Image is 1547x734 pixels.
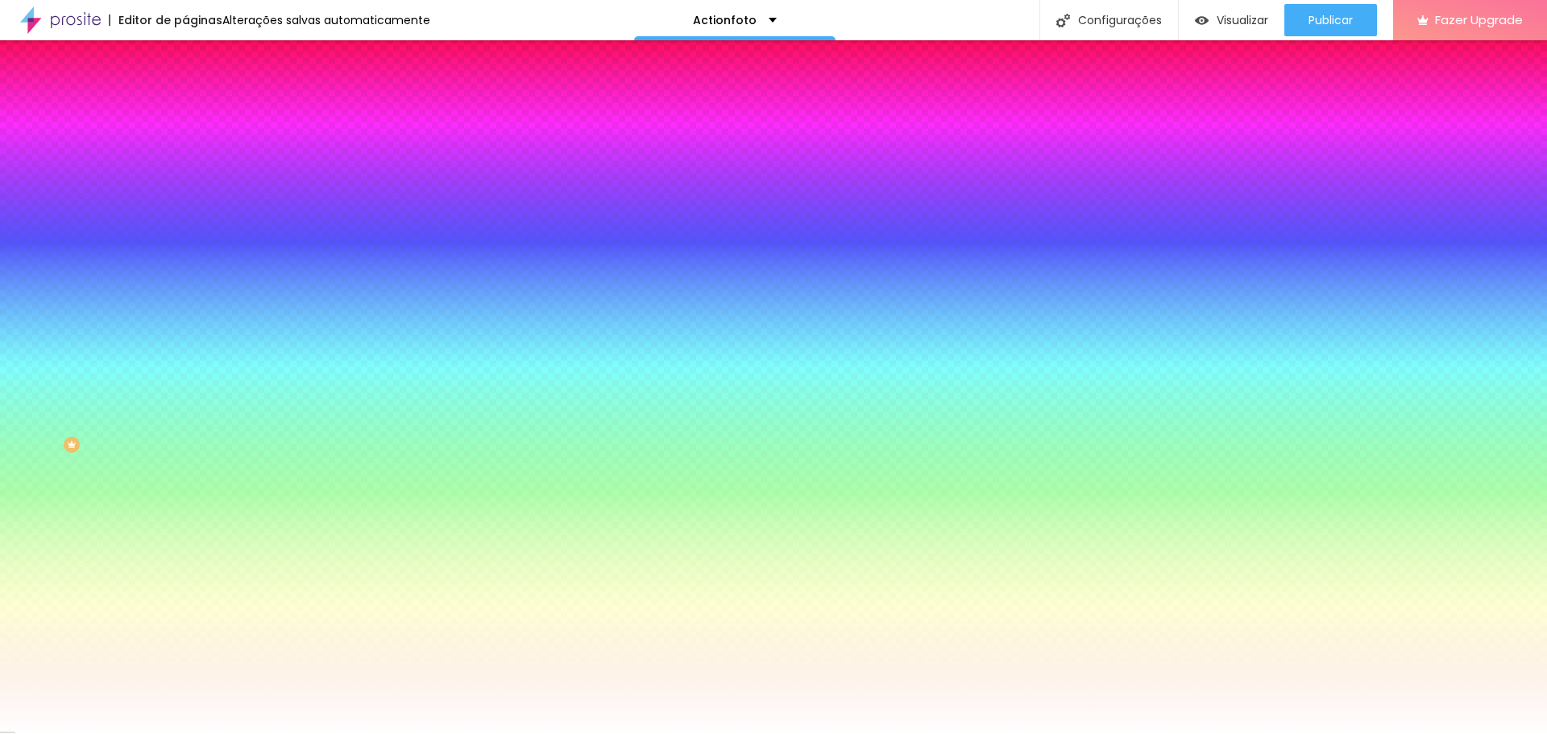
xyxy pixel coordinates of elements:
[222,15,430,26] div: Alterações salvas automaticamente
[1435,13,1523,27] span: Fazer Upgrade
[1056,14,1070,27] img: Icone
[1179,4,1284,36] button: Visualizar
[1195,14,1209,27] img: view-1.svg
[109,15,222,26] div: Editor de páginas
[1284,4,1377,36] button: Publicar
[1309,14,1353,27] span: Publicar
[693,15,757,26] p: Actionfoto
[1217,14,1268,27] span: Visualizar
